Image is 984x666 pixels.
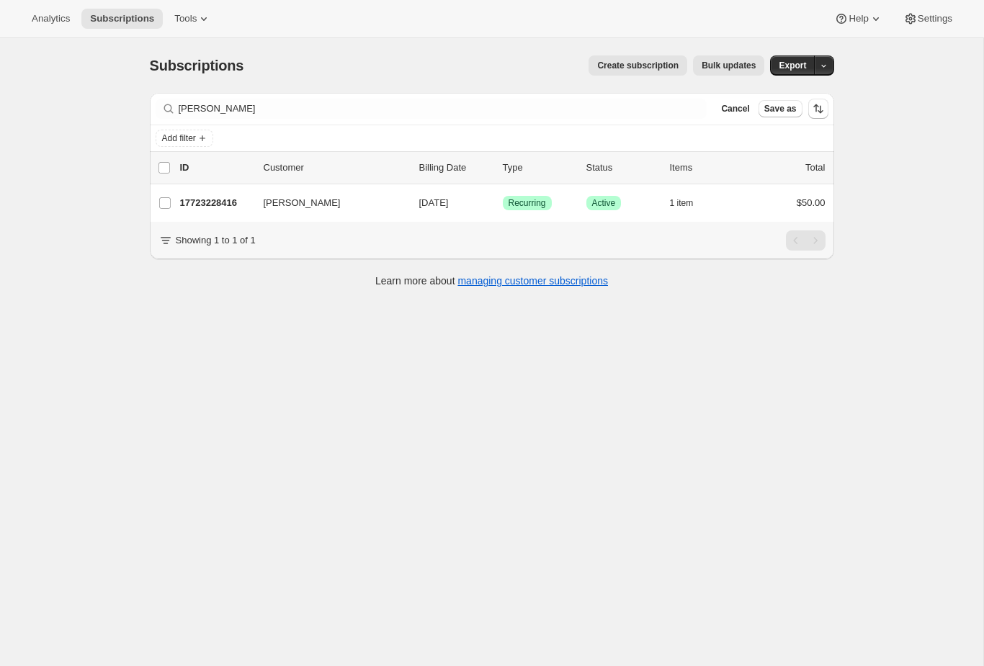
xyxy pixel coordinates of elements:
[715,100,755,117] button: Cancel
[721,103,749,114] span: Cancel
[166,9,220,29] button: Tools
[770,55,815,76] button: Export
[503,161,575,175] div: Type
[509,197,546,209] span: Recurring
[702,60,756,71] span: Bulk updates
[670,193,710,213] button: 1 item
[255,192,399,215] button: [PERSON_NAME]
[264,161,408,175] p: Customer
[592,197,616,209] span: Active
[419,161,491,175] p: Billing Date
[895,9,961,29] button: Settings
[150,58,244,73] span: Subscriptions
[589,55,687,76] button: Create subscription
[180,161,252,175] p: ID
[90,13,154,24] span: Subscriptions
[264,196,341,210] span: [PERSON_NAME]
[826,9,891,29] button: Help
[849,13,868,24] span: Help
[805,161,825,175] p: Total
[586,161,658,175] p: Status
[179,99,707,119] input: Filter subscribers
[156,130,213,147] button: Add filter
[32,13,70,24] span: Analytics
[693,55,764,76] button: Bulk updates
[779,60,806,71] span: Export
[764,103,797,114] span: Save as
[180,193,826,213] div: 17723228416[PERSON_NAME][DATE]SuccessRecurringSuccessActive1 item$50.00
[180,196,252,210] p: 17723228416
[23,9,79,29] button: Analytics
[786,230,826,251] nav: Pagination
[670,197,694,209] span: 1 item
[670,161,742,175] div: Items
[180,161,826,175] div: IDCustomerBilling DateTypeStatusItemsTotal
[176,233,256,248] p: Showing 1 to 1 of 1
[81,9,163,29] button: Subscriptions
[457,275,608,287] a: managing customer subscriptions
[174,13,197,24] span: Tools
[808,99,828,119] button: Sort the results
[797,197,826,208] span: $50.00
[918,13,952,24] span: Settings
[375,274,608,288] p: Learn more about
[597,60,679,71] span: Create subscription
[419,197,449,208] span: [DATE]
[759,100,802,117] button: Save as
[162,132,196,144] span: Add filter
